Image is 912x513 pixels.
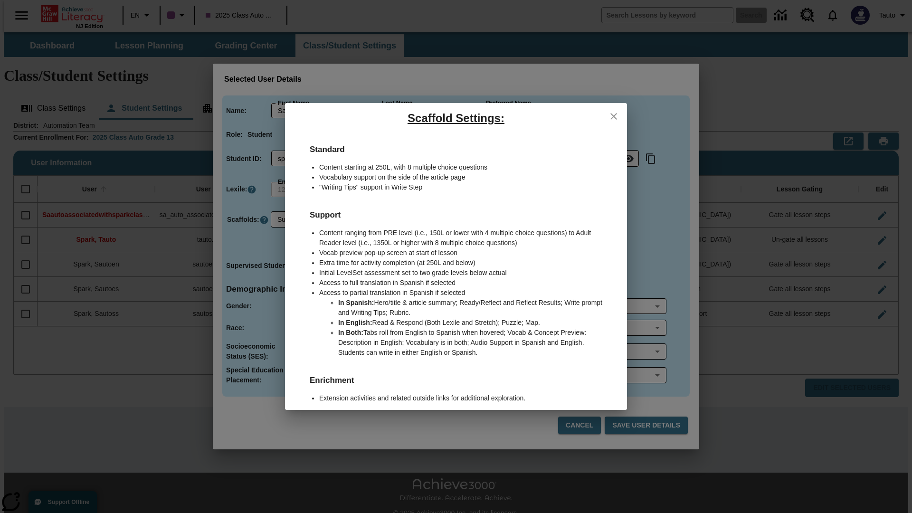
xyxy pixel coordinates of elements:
[319,258,612,268] li: Extra time for activity completion (at 250L and below)
[285,103,627,133] h5: Scaffold Settings:
[319,162,612,172] li: Content starting at 250L, with 8 multiple choice questions
[319,278,612,288] li: Access to full translation in Spanish if selected
[319,268,612,278] li: Initial LevelSet assessment set to two grade levels below actual
[319,182,612,192] li: "Writing Tips" support in Write Step
[319,393,612,403] li: Extension activities and related outside links for additional exploration.
[300,199,612,221] h6: Support
[338,329,363,336] b: In Both:
[319,228,612,248] li: Content ranging from PRE level (i.e., 150L or lower with 4 multiple choice questions) to Adult Re...
[300,364,612,387] h6: Enrichment
[604,107,623,126] button: close
[319,288,612,298] li: Access to partial translation in Spanish if selected
[319,172,612,182] li: Vocabulary support on the side of the article page
[338,318,612,328] li: Read & Respond (Both Lexile and Stretch); Puzzle; Map.
[338,298,612,318] li: Hero/title & article summary; Ready/Reflect and Reflect Results; Write prompt and Writing Tips; R...
[338,319,372,326] b: In English:
[338,299,374,306] b: In Spanish:
[338,328,612,358] li: Tabs roll from English to Spanish when hovered; Vocab & Concept Preview: Description in English; ...
[300,133,612,156] h6: Standard
[319,248,612,258] li: Vocab preview pop-up screen at start of lesson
